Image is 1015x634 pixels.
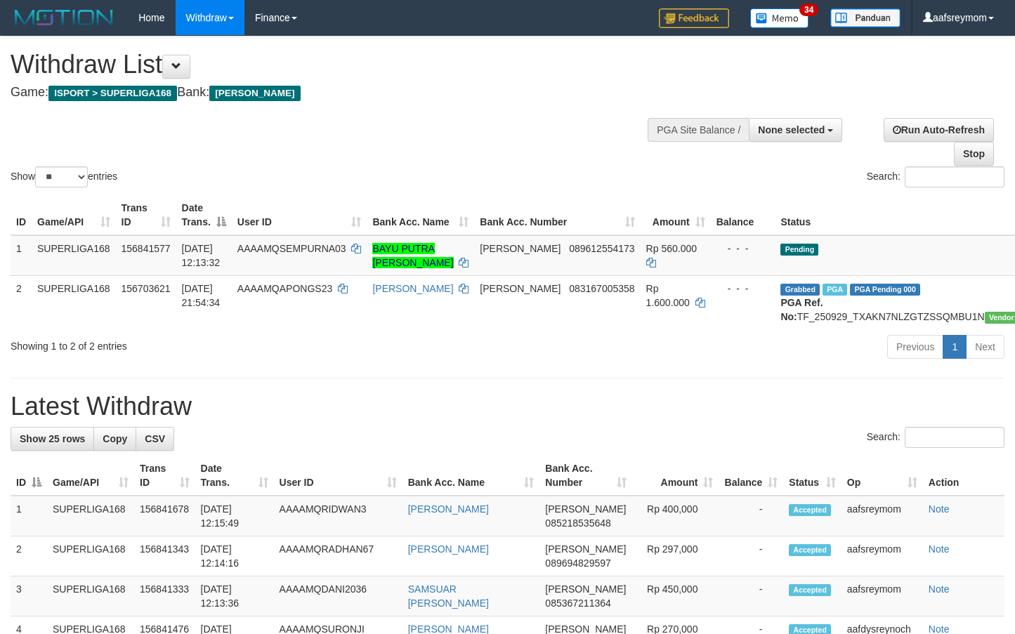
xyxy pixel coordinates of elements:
[11,51,662,79] h1: Withdraw List
[182,283,221,308] span: [DATE] 21:54:34
[659,8,729,28] img: Feedback.jpg
[274,496,402,536] td: AAAAMQRIDWAN3
[122,283,171,294] span: 156703621
[842,496,923,536] td: aafsreymom
[711,195,775,235] th: Balance
[134,496,195,536] td: 156841678
[103,433,127,444] span: Copy
[134,536,195,576] td: 156841343
[750,8,809,28] img: Button%20Memo.svg
[780,284,820,296] span: Grabbed
[719,496,783,536] td: -
[545,583,626,595] span: [PERSON_NAME]
[274,456,402,496] th: User ID: activate to sort column ascending
[929,583,950,595] a: Note
[11,166,117,187] label: Show entries
[195,456,274,496] th: Date Trans.: activate to sort column ascending
[842,536,923,576] td: aafsreymom
[11,235,32,276] td: 1
[408,503,489,515] a: [PERSON_NAME]
[569,283,634,294] span: Copy 083167005358 to clipboard
[47,496,134,536] td: SUPERLIGA168
[11,427,94,451] a: Show 25 rows
[195,536,274,576] td: [DATE] 12:14:16
[780,297,823,322] b: PGA Ref. No:
[783,456,841,496] th: Status: activate to sort column ascending
[719,576,783,616] td: -
[93,427,136,451] a: Copy
[11,195,32,235] th: ID
[402,456,540,496] th: Bank Acc. Name: activate to sort column ascending
[545,557,610,569] span: Copy 089694829597 to clipboard
[195,496,274,536] td: [DATE] 12:15:49
[641,195,711,235] th: Amount: activate to sort column ascending
[11,86,662,100] h4: Game: Bank:
[545,503,626,515] span: [PERSON_NAME]
[182,243,221,268] span: [DATE] 12:13:32
[20,433,85,444] span: Show 25 rows
[11,576,47,616] td: 3
[480,283,561,294] span: [PERSON_NAME]
[954,142,994,166] a: Stop
[408,583,489,609] a: SAMSUAR [PERSON_NAME]
[569,243,634,254] span: Copy 089612554173 to clipboard
[966,335,1004,359] a: Next
[923,456,1004,496] th: Action
[48,86,177,101] span: ISPORT > SUPERLIGA168
[274,576,402,616] td: AAAAMQDANI2036
[480,243,561,254] span: [PERSON_NAME]
[929,543,950,555] a: Note
[11,536,47,576] td: 2
[830,8,901,27] img: panduan.png
[943,335,967,359] a: 1
[789,544,831,556] span: Accepted
[632,496,719,536] td: Rp 400,000
[232,195,367,235] th: User ID: activate to sort column ascending
[539,456,631,496] th: Bank Acc. Number: activate to sort column ascending
[545,543,626,555] span: [PERSON_NAME]
[274,536,402,576] td: AAAAMQRADHAN67
[136,427,174,451] a: CSV
[372,283,453,294] a: [PERSON_NAME]
[632,576,719,616] td: Rp 450,000
[799,4,818,16] span: 34
[47,456,134,496] th: Game/API: activate to sort column ascending
[11,496,47,536] td: 1
[11,7,117,28] img: MOTION_logo.png
[716,282,770,296] div: - - -
[842,576,923,616] td: aafsreymom
[11,333,412,353] div: Showing 1 to 2 of 2 entries
[408,543,489,555] a: [PERSON_NAME]
[867,427,1004,448] label: Search:
[116,195,176,235] th: Trans ID: activate to sort column ascending
[474,195,640,235] th: Bank Acc. Number: activate to sort column ascending
[195,576,274,616] td: [DATE] 12:13:36
[237,243,346,254] span: AAAAMQSEMPURNA03
[646,243,697,254] span: Rp 560.000
[929,503,950,515] a: Note
[47,536,134,576] td: SUPERLIGA168
[367,195,474,235] th: Bank Acc. Name: activate to sort column ascending
[32,195,116,235] th: Game/API: activate to sort column ascending
[176,195,232,235] th: Date Trans.: activate to sort column descending
[905,166,1004,187] input: Search:
[749,118,842,142] button: None selected
[237,283,332,294] span: AAAAMQAPONGS23
[780,244,818,256] span: Pending
[648,118,749,142] div: PGA Site Balance /
[372,243,453,268] a: BAYU PUTRA [PERSON_NAME]
[35,166,88,187] select: Showentries
[850,284,920,296] span: PGA Pending
[632,456,719,496] th: Amount: activate to sort column ascending
[209,86,300,101] span: [PERSON_NAME]
[11,275,32,329] td: 2
[789,504,831,516] span: Accepted
[905,427,1004,448] input: Search:
[11,456,47,496] th: ID: activate to sort column descending
[716,242,770,256] div: - - -
[842,456,923,496] th: Op: activate to sort column ascending
[867,166,1004,187] label: Search:
[646,283,690,308] span: Rp 1.600.000
[887,335,943,359] a: Previous
[632,536,719,576] td: Rp 297,000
